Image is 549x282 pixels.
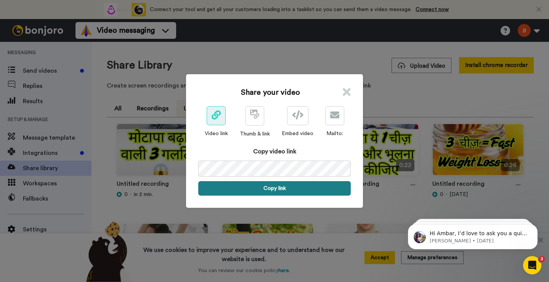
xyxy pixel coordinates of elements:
div: Copy video link [198,147,351,156]
iframe: Intercom live chat [523,256,541,274]
h1: Share your video [241,87,300,98]
div: Mailto: [325,130,344,137]
button: Copy link [198,181,351,196]
div: Thumb & link [240,130,270,138]
div: Video link [205,130,228,137]
span: Hi Ambar, I’d love to ask you a quick question: If [PERSON_NAME] could introduce a new feature or... [33,22,132,59]
iframe: Intercom notifications message [396,208,549,261]
span: 3 [539,256,545,262]
div: Embed video [282,130,313,137]
p: Message from Amy, sent 73w ago [33,29,132,36]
